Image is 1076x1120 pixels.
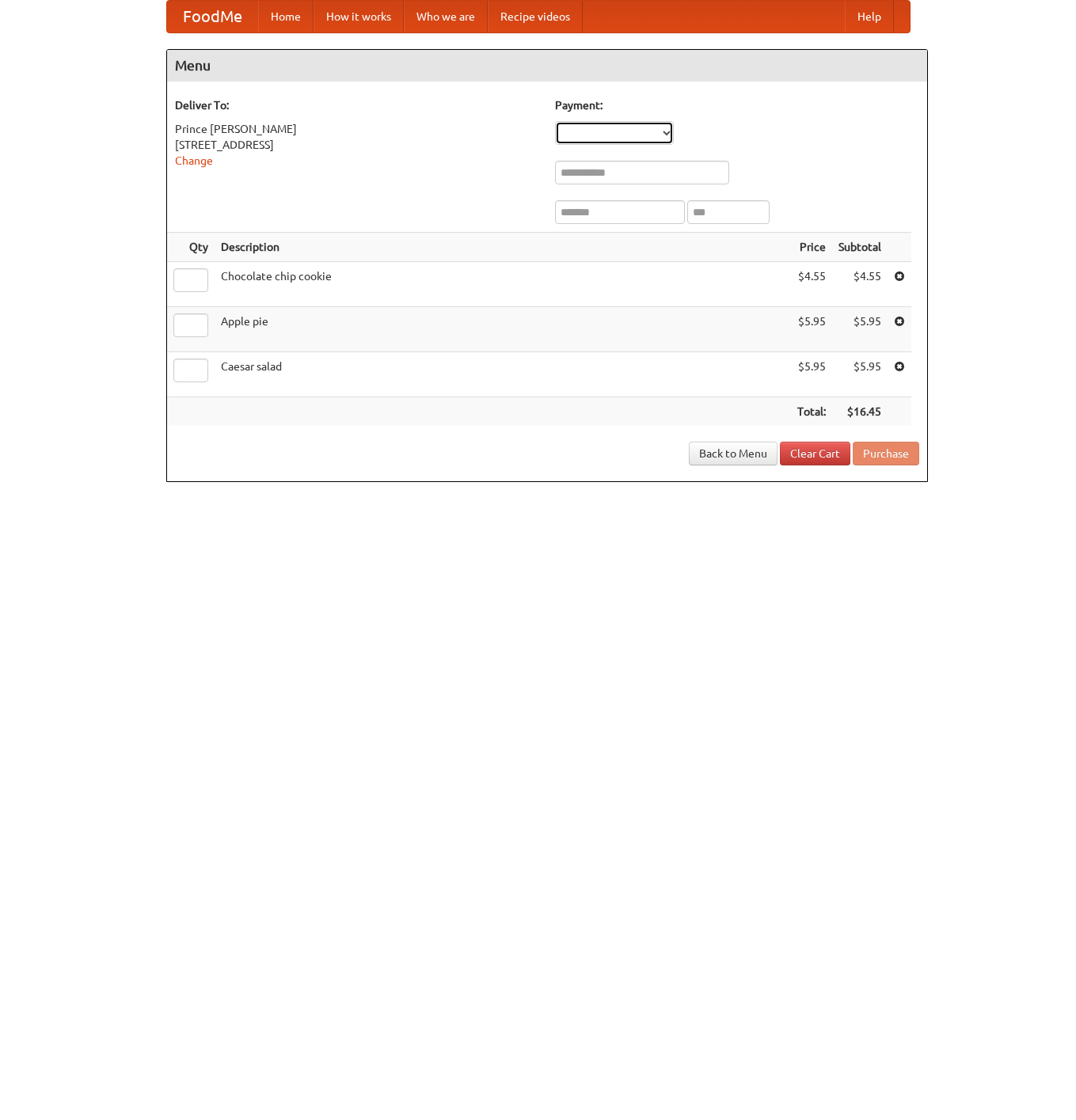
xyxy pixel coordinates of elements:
a: Back to Menu [689,442,778,465]
a: Home [258,1,314,32]
td: $5.95 [832,352,888,397]
td: $4.55 [791,262,832,307]
a: Change [175,154,213,167]
h4: Menu [167,50,927,82]
td: Apple pie [215,307,791,352]
th: $16.45 [832,397,888,427]
a: Recipe videos [488,1,583,32]
a: Who we are [404,1,488,32]
a: FoodMe [167,1,258,32]
div: [STREET_ADDRESS] [175,137,539,153]
th: Total: [791,397,832,427]
td: Chocolate chip cookie [215,262,791,307]
td: $5.95 [791,307,832,352]
th: Qty [167,233,215,262]
th: Price [791,233,832,262]
h5: Deliver To: [175,97,539,113]
th: Description [215,233,791,262]
td: $4.55 [832,262,888,307]
th: Subtotal [832,233,888,262]
div: Prince [PERSON_NAME] [175,121,539,137]
button: Purchase [853,442,919,465]
h5: Payment: [555,97,919,113]
a: Help [845,1,894,32]
td: $5.95 [832,307,888,352]
td: $5.95 [791,352,832,397]
td: Caesar salad [215,352,791,397]
a: How it works [314,1,404,32]
a: Clear Cart [780,442,850,465]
